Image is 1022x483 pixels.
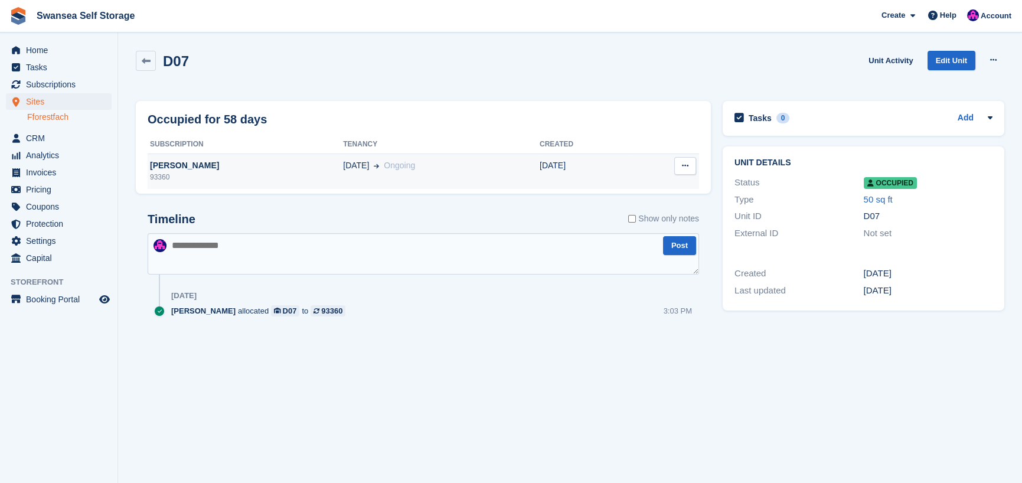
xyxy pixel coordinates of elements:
[6,42,112,58] a: menu
[163,53,189,69] h2: D07
[26,216,97,232] span: Protection
[26,164,97,181] span: Invoices
[540,135,632,154] th: Created
[664,305,692,316] div: 3:03 PM
[148,110,267,128] h2: Occupied for 58 days
[734,210,864,223] div: Unit ID
[6,250,112,266] a: menu
[864,284,993,298] div: [DATE]
[864,194,893,204] a: 50 sq ft
[171,305,236,316] span: [PERSON_NAME]
[171,305,351,316] div: allocated to
[776,113,790,123] div: 0
[283,305,297,316] div: D07
[148,213,195,226] h2: Timeline
[384,161,415,170] span: Ongoing
[11,276,117,288] span: Storefront
[864,177,917,189] span: Occupied
[6,181,112,198] a: menu
[6,93,112,110] a: menu
[734,158,992,168] h2: Unit details
[148,135,343,154] th: Subscription
[6,216,112,232] a: menu
[26,233,97,249] span: Settings
[958,112,974,125] a: Add
[321,305,342,316] div: 93360
[749,113,772,123] h2: Tasks
[540,154,632,189] td: [DATE]
[27,112,112,123] a: Fforestfach
[734,193,864,207] div: Type
[171,291,197,301] div: [DATE]
[864,51,917,70] a: Unit Activity
[967,9,979,21] img: Donna Davies
[734,176,864,190] div: Status
[154,239,166,252] img: Donna Davies
[26,250,97,266] span: Capital
[864,227,993,240] div: Not set
[148,172,343,182] div: 93360
[6,130,112,146] a: menu
[26,59,97,76] span: Tasks
[881,9,905,21] span: Create
[928,51,975,70] a: Edit Unit
[6,233,112,249] a: menu
[311,305,345,316] a: 93360
[343,135,540,154] th: Tenancy
[6,164,112,181] a: menu
[628,213,636,225] input: Show only notes
[26,42,97,58] span: Home
[864,210,993,223] div: D07
[628,213,699,225] label: Show only notes
[663,236,696,256] button: Post
[26,147,97,164] span: Analytics
[6,291,112,308] a: menu
[271,305,299,316] a: D07
[26,181,97,198] span: Pricing
[6,198,112,215] a: menu
[734,284,864,298] div: Last updated
[734,227,864,240] div: External ID
[26,130,97,146] span: CRM
[32,6,139,25] a: Swansea Self Storage
[97,292,112,306] a: Preview store
[864,267,993,280] div: [DATE]
[26,291,97,308] span: Booking Portal
[343,159,369,172] span: [DATE]
[6,147,112,164] a: menu
[9,7,27,25] img: stora-icon-8386f47178a22dfd0bd8f6a31ec36ba5ce8667c1dd55bd0f319d3a0aa187defe.svg
[26,76,97,93] span: Subscriptions
[148,159,343,172] div: [PERSON_NAME]
[6,76,112,93] a: menu
[6,59,112,76] a: menu
[26,93,97,110] span: Sites
[981,10,1011,22] span: Account
[734,267,864,280] div: Created
[26,198,97,215] span: Coupons
[940,9,956,21] span: Help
